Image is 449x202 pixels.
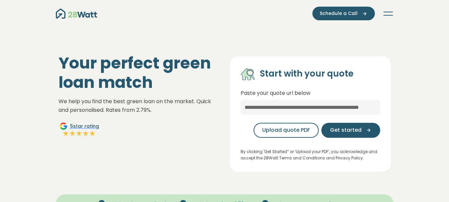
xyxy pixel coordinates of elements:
p: By clicking 'Get Started” or ‘Upload your PDF’, you acknowledge and accept the 28Watt Terms and C... [241,148,380,161]
span: 5 star rating [70,123,99,130]
button: Schedule a Call [312,7,375,20]
img: Google [59,122,67,130]
p: We help you find the best green loan on the market. Quick and personalised. Rates from 2.79%. [58,97,219,114]
img: Full star [69,130,76,137]
img: Full star [62,130,69,137]
button: Upload quote PDF [254,123,319,138]
img: Full star [89,130,96,137]
h1: Your perfect green loan match [58,54,219,92]
h4: Start with your quote [260,68,354,80]
button: Toggle navigation [383,10,393,17]
span: Schedule a Call [320,10,358,17]
p: Paste your quote url below [241,89,380,98]
img: Full star [82,130,89,137]
button: Get started [321,123,380,138]
span: Upload quote PDF [262,126,310,134]
span: Get started [330,126,362,134]
a: Google5star ratingFull starFull starFull starFull starFull star [58,122,100,138]
img: Full star [76,130,82,137]
img: 28Watt [56,9,97,19]
nav: Main navigation [56,7,393,20]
